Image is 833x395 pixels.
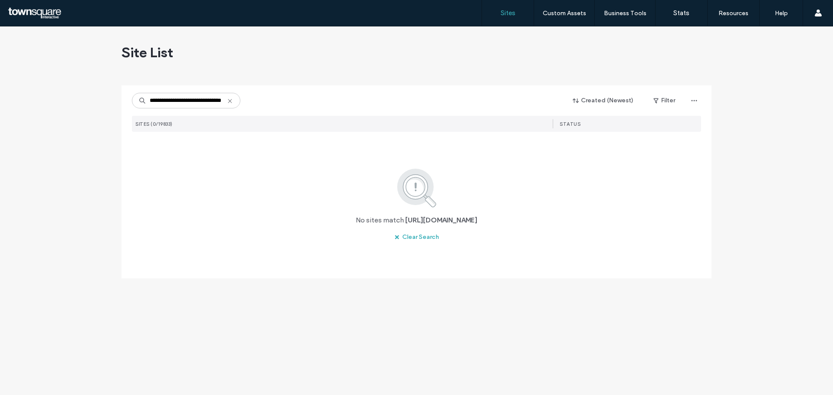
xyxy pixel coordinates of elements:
button: Created (Newest) [565,94,641,108]
button: Clear Search [387,230,447,244]
span: STATUS [560,121,580,127]
label: Business Tools [604,10,646,17]
img: search.svg [385,167,448,209]
span: Help [20,6,37,14]
span: No sites match [356,215,404,225]
label: Sites [501,9,515,17]
span: [URL][DOMAIN_NAME] [405,215,477,225]
label: Stats [673,9,689,17]
label: Resources [718,10,748,17]
button: Filter [645,94,684,108]
label: Help [775,10,788,17]
span: SITES (0/19833) [135,121,173,127]
label: Custom Assets [543,10,586,17]
span: Site List [121,44,173,61]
